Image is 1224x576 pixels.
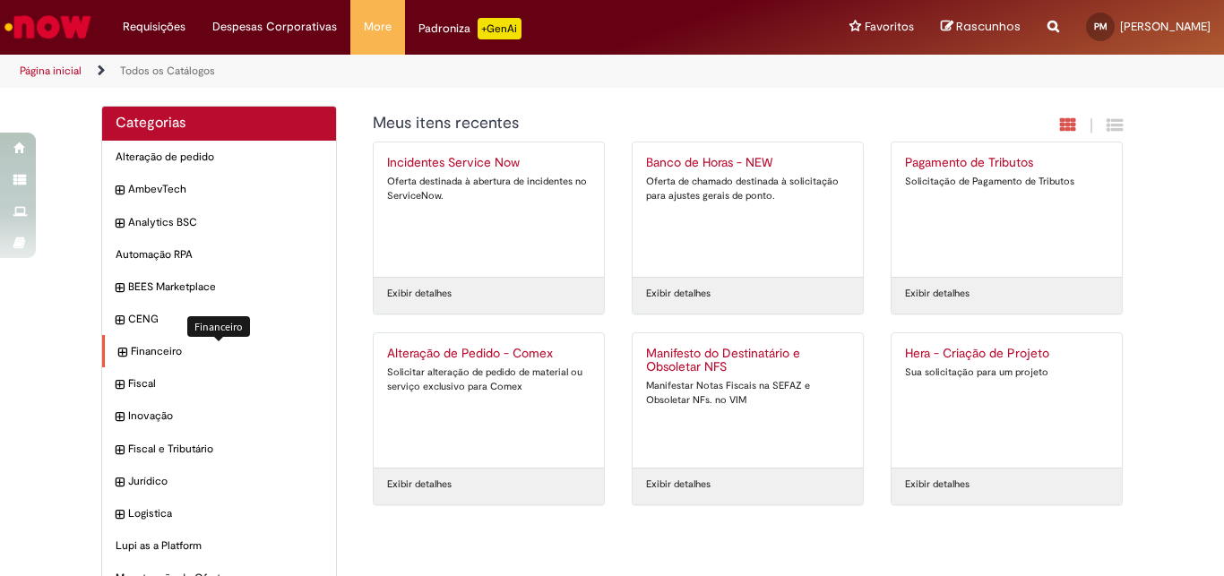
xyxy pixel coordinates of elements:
div: Oferta destinada à abertura de incidentes no ServiceNow. [387,175,590,202]
span: BEES Marketplace [128,279,323,295]
a: Incidentes Service Now Oferta destinada à abertura de incidentes no ServiceNow. [374,142,604,277]
a: Exibir detalhes [387,287,452,301]
i: expandir categoria AmbevTech [116,182,124,200]
h2: Categorias [116,116,323,132]
span: [PERSON_NAME] [1120,19,1211,34]
div: expandir categoria BEES Marketplace BEES Marketplace [102,271,336,304]
a: Exibir detalhes [646,477,711,492]
a: Hera - Criação de Projeto Sua solicitação para um projeto [892,333,1122,468]
i: expandir categoria Logistica [116,506,124,524]
a: Exibir detalhes [646,287,711,301]
i: expandir categoria Fiscal [116,376,124,394]
div: expandir categoria Jurídico Jurídico [102,465,336,498]
a: Pagamento de Tributos Solicitação de Pagamento de Tributos [892,142,1122,277]
a: Rascunhos [941,19,1021,36]
div: expandir categoria Fiscal Fiscal [102,367,336,400]
h2: Incidentes Service Now [387,156,590,170]
div: Financeiro [187,316,250,337]
ul: Trilhas de página [13,55,803,88]
h2: Hera - Criação de Projeto [905,347,1108,361]
span: AmbevTech [128,182,323,197]
a: Todos os Catálogos [120,64,215,78]
i: expandir categoria CENG [116,312,124,330]
div: expandir categoria Analytics BSC Analytics BSC [102,206,336,239]
span: CENG [128,312,323,327]
a: Página inicial [20,64,82,78]
span: Financeiro [131,344,323,359]
span: Requisições [123,18,185,36]
span: Rascunhos [956,18,1021,35]
span: Alteração de pedido [116,150,323,165]
div: expandir categoria AmbevTech AmbevTech [102,173,336,206]
div: Padroniza [418,18,521,39]
i: expandir categoria BEES Marketplace [116,279,124,297]
h2: Alteração de Pedido - Comex [387,347,590,361]
span: Inovação [128,408,323,424]
a: Exibir detalhes [387,477,452,492]
p: +GenAi [478,18,521,39]
span: Analytics BSC [128,215,323,230]
i: expandir categoria Fiscal e Tributário [116,442,124,460]
i: expandir categoria Inovação [116,408,124,426]
div: Lupi as a Platform [102,529,336,563]
span: Favoritos [865,18,914,36]
a: Exibir detalhes [905,477,970,492]
a: Manifesto do Destinatário e Obsoletar NFS Manifestar Notas Fiscais na SEFAZ e Obsoletar NFs. no VIM [633,333,863,468]
i: Exibição em cartão [1060,116,1076,133]
a: Banco de Horas - NEW Oferta de chamado destinada à solicitação para ajustes gerais de ponto. [633,142,863,277]
div: expandir categoria Financeiro Financeiro [102,335,336,368]
i: Exibição de grade [1107,116,1123,133]
span: Despesas Corporativas [212,18,337,36]
i: expandir categoria Analytics BSC [116,215,124,233]
div: Sua solicitação para um projeto [905,365,1108,380]
i: expandir categoria Jurídico [116,474,124,492]
h2: Pagamento de Tributos [905,156,1108,170]
div: expandir categoria Inovação Inovação [102,400,336,433]
i: expandir categoria Financeiro [118,344,126,362]
img: ServiceNow [2,9,94,45]
div: expandir categoria CENG CENG [102,303,336,336]
div: Automação RPA [102,238,336,271]
div: Oferta de chamado destinada à solicitação para ajustes gerais de ponto. [646,175,849,202]
h2: Banco de Horas - NEW [646,156,849,170]
span: Fiscal e Tributário [128,442,323,457]
span: More [364,18,392,36]
div: expandir categoria Fiscal e Tributário Fiscal e Tributário [102,433,336,466]
h1: {"description":"","title":"Meus itens recentes"} Categoria [373,115,929,133]
a: Alteração de Pedido - Comex Solicitar alteração de pedido de material ou serviço exclusivo para C... [374,333,604,468]
span: Lupi as a Platform [116,538,323,554]
span: Logistica [128,506,323,521]
span: Automação RPA [116,247,323,262]
h2: Manifesto do Destinatário e Obsoletar NFS [646,347,849,375]
span: PM [1094,21,1108,32]
a: Exibir detalhes [905,287,970,301]
div: Manifestar Notas Fiscais na SEFAZ e Obsoletar NFs. no VIM [646,379,849,407]
span: Jurídico [128,474,323,489]
div: Solicitar alteração de pedido de material ou serviço exclusivo para Comex [387,365,590,393]
div: Alteração de pedido [102,141,336,174]
span: | [1090,116,1093,136]
span: Fiscal [128,376,323,391]
div: Solicitação de Pagamento de Tributos [905,175,1108,189]
div: expandir categoria Logistica Logistica [102,497,336,530]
